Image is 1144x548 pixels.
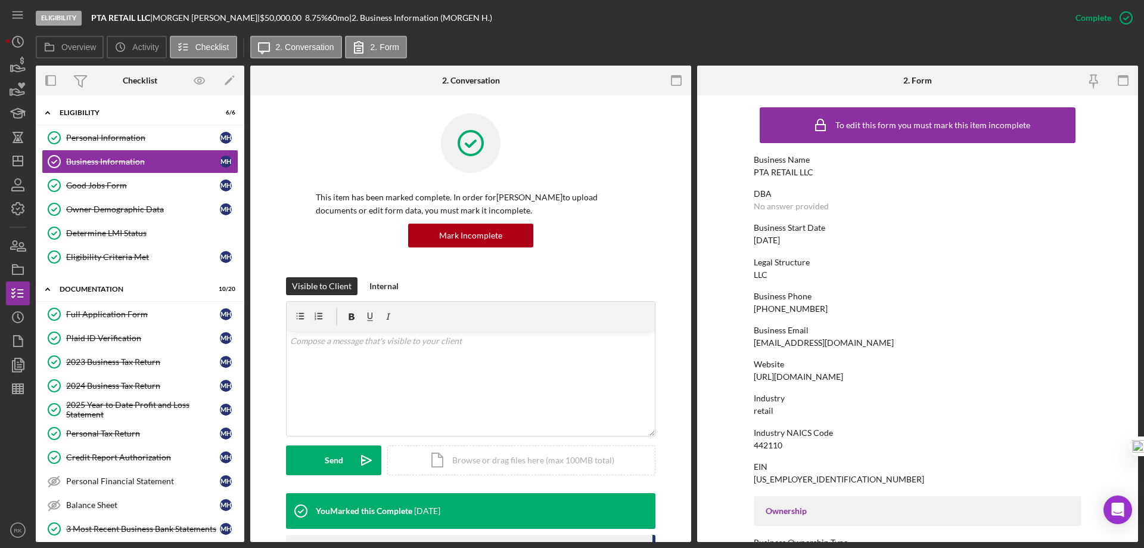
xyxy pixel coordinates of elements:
div: M H [220,404,232,416]
div: Business Phone [754,292,1081,301]
div: 2. Form [903,76,932,85]
a: Business InformationMH [42,150,238,174]
label: 2. Form [371,42,399,52]
label: Activity [132,42,158,52]
div: Good Jobs Form [66,181,220,190]
div: [US_EMPLOYER_IDENTIFICATION_NUMBER] [754,475,924,484]
div: MORGEN [PERSON_NAME] | [153,13,260,23]
div: [PHONE_NUMBER] [754,304,828,314]
div: M H [220,332,232,344]
div: retail [754,406,773,416]
div: Balance Sheet [66,500,220,510]
a: Personal Financial StatementMH [42,469,238,493]
div: | 2. Business Information (MORGEN H.) [349,13,492,23]
a: Personal Tax ReturnMH [42,422,238,445]
a: Balance SheetMH [42,493,238,517]
div: 442110 [754,441,782,450]
div: M H [220,428,232,439]
div: Visible to Client [292,277,352,295]
label: 2. Conversation [276,42,334,52]
div: 2023 Business Tax Return [66,357,220,367]
a: Full Application FormMH [42,302,238,326]
div: EIN [754,462,1081,472]
div: Checklist [123,76,157,85]
div: | [91,13,153,23]
div: 8.75 % [305,13,328,23]
button: Mark Incomplete [408,224,533,247]
div: 2024 Business Tax Return [66,381,220,391]
b: PTA RETAIL LLC [91,13,150,23]
div: M H [220,251,232,263]
div: Owner Demographic Data [66,205,220,214]
div: Plaid ID Verification [66,333,220,343]
a: 3 Most Recent Business Bank StatementsMH [42,517,238,541]
a: 2023 Business Tax ReturnMH [42,350,238,374]
div: M H [220,156,232,168]
div: Credit Report Authorization [66,453,220,462]
div: Business Information [66,157,220,166]
div: Internal [369,277,399,295]
a: 2024 Business Tax ReturnMH [42,374,238,398]
div: Business Start Date [754,223,1081,233]
div: 3 Most Recent Business Bank Statements [66,524,220,534]
div: M H [220,356,232,368]
button: Activity [107,36,166,58]
div: No answer provided [754,202,829,211]
button: Internal [363,277,405,295]
div: 60 mo [328,13,349,23]
div: Eligibility Criteria Met [66,252,220,262]
div: Complete [1075,6,1111,30]
div: Documentation [60,286,206,293]
div: Personal Information [66,133,220,143]
button: RK [6,518,30,542]
div: M H [220,203,232,215]
div: PTA RETAIL LLC [754,168,813,177]
div: M H [220,179,232,191]
div: Mark Incomplete [439,224,502,247]
div: Eligibility [60,109,206,116]
a: Owner Demographic DataMH [42,197,238,221]
div: Legal Structure [754,258,1081,267]
div: Personal Financial Statement [66,476,220,486]
div: To edit this form you must mark this item incomplete [835,120,1030,130]
div: 2025 Year to Date Profit and Loss Statement [66,400,220,419]
a: Determine LMI Status [42,221,238,245]
div: Business Ownership Type [754,538,1081,547]
div: Website [754,360,1081,369]
div: Eligibility [36,11,82,26]
div: M H [220,499,232,511]
div: 6 / 6 [214,109,235,116]
div: M H [220,475,232,487]
div: Send [325,445,343,475]
label: Overview [61,42,96,52]
div: [URL][DOMAIN_NAME] [754,372,843,382]
button: Overview [36,36,104,58]
a: Good Jobs FormMH [42,174,238,197]
button: Checklist [170,36,237,58]
div: M H [220,308,232,320]
a: Personal InformationMH [42,126,238,150]
div: $50,000.00 [260,13,305,23]
a: Plaid ID VerificationMH [42,326,238,350]
button: Visible to Client [286,277,357,295]
a: Credit Report AuthorizationMH [42,445,238,469]
div: Industry [754,394,1081,403]
div: 10 / 20 [214,286,235,293]
div: M H [220,380,232,392]
time: 2025-08-14 16:38 [414,506,440,516]
div: Determine LMI Status [66,228,238,238]
div: DBA [754,189,1081,199]
a: 2025 Year to Date Profit and Loss StatementMH [42,398,238,422]
div: M H [220,523,232,535]
div: Business Email [754,326,1081,335]
div: [DATE] [754,236,780,245]
button: Complete [1064,6,1138,30]
div: M H [220,132,232,144]
button: 2. Form [345,36,407,58]
div: Business Name [754,155,1081,165]
div: LLC [754,270,767,280]
button: Send [286,445,381,475]
div: Industry NAICS Code [754,428,1081,438]
label: Checklist [195,42,229,52]
p: This item has been marked complete. In order for [PERSON_NAME] to upload documents or edit form d... [316,191,626,218]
